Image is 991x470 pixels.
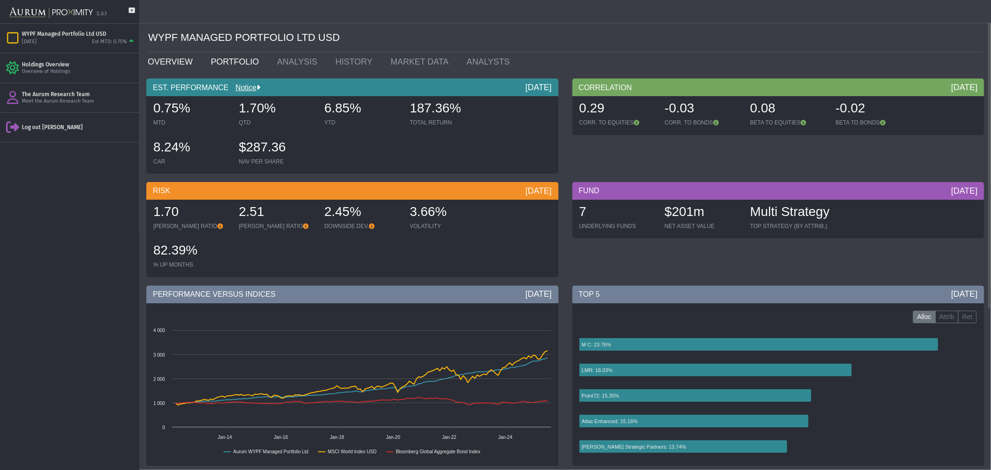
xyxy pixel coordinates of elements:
[913,311,935,324] label: Alloc
[582,393,619,398] text: Point72: 15.35%
[396,449,480,454] text: Bloomberg Global Aggregate Bond Index
[750,119,827,126] div: BETA TO EQUITIES
[665,119,741,126] div: CORR. TO BONDS
[582,342,611,347] text: M C: 23.76%
[97,11,107,18] div: 5.0.1
[148,23,984,52] div: WYPF MANAGED PORTFOLIO LTD USD
[9,2,93,23] img: Aurum-Proximity%20white.svg
[218,435,232,440] text: Jan-14
[239,138,315,158] div: $287.36
[239,101,276,115] span: 1.70%
[410,203,486,222] div: 3.66%
[22,30,136,38] div: WYPF Managed Portfolio Ltd USD
[951,82,978,93] div: [DATE]
[22,68,136,75] div: Overview of Holdings
[146,78,558,96] div: EST. PERFORMANCE
[459,52,521,71] a: ANALYSTS
[750,203,830,222] div: Multi Strategy
[153,401,165,406] text: 1 000
[498,435,512,440] text: Jan-24
[204,52,270,71] a: PORTFOLIO
[153,203,230,222] div: 1.70
[572,182,984,200] div: FUND
[22,98,136,105] div: Meet the Aurum Research Team
[153,352,165,358] text: 3 000
[22,91,136,98] div: The Aurum Research Team
[22,39,37,46] div: [DATE]
[146,286,558,303] div: PERFORMANCE VERSUS INDICES
[239,203,315,222] div: 2.51
[92,39,127,46] div: Est MTD: 0.75%
[579,222,656,230] div: UNDERLYING FUNDS
[665,99,741,119] div: -0.03
[239,222,315,230] div: [PERSON_NAME] RATIO
[324,203,400,222] div: 2.45%
[153,158,230,165] div: CAR
[229,84,256,91] a: Notice
[410,119,486,126] div: TOTAL RETURN
[153,222,230,230] div: [PERSON_NAME] RATIO
[22,124,136,131] div: Log out [PERSON_NAME]
[525,288,552,300] div: [DATE]
[951,288,978,300] div: [DATE]
[572,78,984,96] div: CORRELATION
[153,101,190,115] span: 0.75%
[665,203,741,222] div: $201m
[935,311,959,324] label: Attrib
[153,261,230,268] div: % UP MONTHS
[951,185,978,196] div: [DATE]
[153,377,165,382] text: 2 000
[572,286,984,303] div: TOP 5
[328,52,383,71] a: HISTORY
[383,52,459,71] a: MARKET DATA
[579,119,656,126] div: CORR. TO EQUITIES
[579,101,605,115] span: 0.29
[146,182,558,200] div: RISK
[162,425,165,430] text: 0
[665,222,741,230] div: NET ASSET VALUE
[386,435,400,440] text: Jan-20
[153,328,165,333] text: 4 000
[525,185,552,196] div: [DATE]
[22,61,136,68] div: Holdings Overview
[582,418,638,424] text: Atlas Enhanced: 15.16%
[233,449,308,454] text: Aurum WYPF Managed Portfolio Ltd
[582,444,686,450] text: [PERSON_NAME] Strategic Partners: 13.74%
[324,99,400,119] div: 6.85%
[579,203,656,222] div: 7
[270,52,328,71] a: ANALYSIS
[410,99,486,119] div: 187.36%
[229,83,260,93] div: Notice
[274,435,288,440] text: Jan-16
[239,158,315,165] div: NAV PER SHARE
[836,99,912,119] div: -0.02
[328,449,377,454] text: MSCI World Index USD
[582,367,613,373] text: LMR: 18.03%
[153,119,230,126] div: MTD
[525,82,552,93] div: [DATE]
[750,222,830,230] div: TOP STRATEGY (BY ATTRIB.)
[836,119,912,126] div: BETA TO BONDS
[153,138,230,158] div: 8.24%
[153,242,230,261] div: 82.39%
[410,222,486,230] div: VOLATILITY
[330,435,344,440] text: Jan-18
[141,52,204,71] a: OVERVIEW
[239,119,315,126] div: QTD
[324,119,400,126] div: YTD
[958,311,977,324] label: Ret
[442,435,457,440] text: Jan-22
[324,222,400,230] div: DOWNSIDE DEV.
[750,99,827,119] div: 0.08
